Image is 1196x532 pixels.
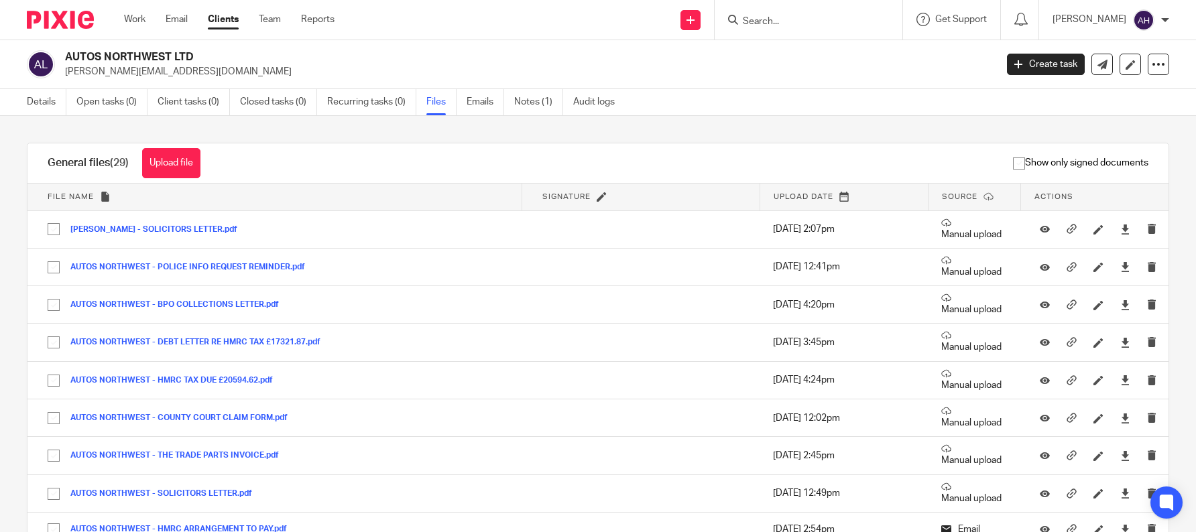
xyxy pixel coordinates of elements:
[773,411,914,425] p: [DATE] 12:02pm
[70,451,289,460] button: AUTOS NORTHWEST - THE TRADE PARTS INVOICE.pdf
[41,481,66,507] input: Select
[573,89,625,115] a: Audit logs
[41,216,66,242] input: Select
[208,13,239,26] a: Clients
[542,193,591,200] span: Signature
[41,330,66,355] input: Select
[1120,298,1130,312] a: Download
[110,157,129,168] span: (29)
[1120,449,1130,462] a: Download
[773,336,914,349] p: [DATE] 3:45pm
[27,89,66,115] a: Details
[773,222,914,236] p: [DATE] 2:07pm
[1120,260,1130,273] a: Download
[41,255,66,280] input: Select
[259,13,281,26] a: Team
[70,489,262,498] button: AUTOS NORTHWEST - SOLICITORS LETTER.pdf
[941,255,1008,279] p: Manual upload
[514,89,563,115] a: Notes (1)
[773,298,914,312] p: [DATE] 4:20pm
[76,89,147,115] a: Open tasks (0)
[935,15,987,24] span: Get Support
[240,89,317,115] a: Closed tasks (0)
[941,482,1008,505] p: Manual upload
[1013,156,1148,170] span: Show only signed documents
[941,406,1008,429] p: Manual upload
[941,444,1008,467] p: Manual upload
[741,16,862,28] input: Search
[70,376,283,385] button: AUTOS NORTHWEST - HMRC TAX DUE £20594.62.pdf
[1120,373,1130,387] a: Download
[70,300,289,310] button: AUTOS NORTHWEST - BPO COLLECTIONS LETTER.pdf
[327,89,416,115] a: Recurring tasks (0)
[41,443,66,468] input: Select
[41,405,66,431] input: Select
[941,218,1008,241] p: Manual upload
[773,373,914,387] p: [DATE] 4:24pm
[1120,222,1130,236] a: Download
[941,369,1008,392] p: Manual upload
[65,65,987,78] p: [PERSON_NAME][EMAIL_ADDRESS][DOMAIN_NAME]
[941,293,1008,316] p: Manual upload
[1120,411,1130,425] a: Download
[426,89,457,115] a: Files
[1120,486,1130,500] a: Download
[1133,9,1154,31] img: svg%3E
[41,292,66,318] input: Select
[467,89,504,115] a: Emails
[941,330,1008,354] p: Manual upload
[70,413,298,423] button: AUTOS NORTHWEST - COUNTY COURT CLAIM FORM.pdf
[27,11,94,29] img: Pixie
[1007,54,1085,75] a: Create task
[1120,336,1130,349] a: Download
[124,13,145,26] a: Work
[1034,193,1073,200] span: Actions
[774,193,833,200] span: Upload date
[142,148,200,178] button: Upload file
[48,193,94,200] span: File name
[158,89,230,115] a: Client tasks (0)
[27,50,55,78] img: svg%3E
[773,486,914,500] p: [DATE] 12:49pm
[166,13,188,26] a: Email
[48,156,129,170] h1: General files
[70,338,331,347] button: AUTOS NORTHWEST - DEBT LETTER RE HMRC TAX £17321.87.pdf
[41,368,66,393] input: Select
[773,260,914,273] p: [DATE] 12:41pm
[773,449,914,462] p: [DATE] 2:45pm
[70,263,315,272] button: AUTOS NORTHWEST - POLICE INFO REQUEST REMINDER.pdf
[70,225,247,235] button: [PERSON_NAME] - SOLICITORS LETTER.pdf
[65,50,802,64] h2: AUTOS NORTHWEST LTD
[301,13,335,26] a: Reports
[942,193,977,200] span: Source
[1053,13,1126,26] p: [PERSON_NAME]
